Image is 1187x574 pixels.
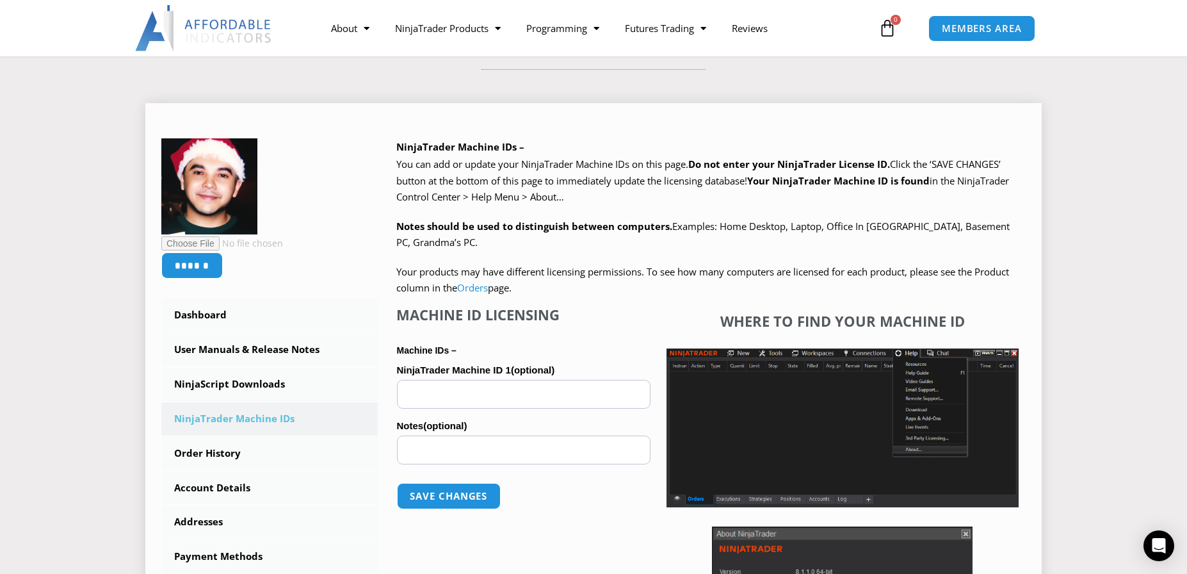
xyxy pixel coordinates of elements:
h4: Machine ID Licensing [397,306,650,323]
nav: Menu [318,13,875,43]
a: Reviews [719,13,780,43]
img: LogoAI | Affordable Indicators – NinjaTrader [135,5,273,51]
a: NinjaTrader Products [382,13,513,43]
a: User Manuals & Release Notes [161,333,378,366]
a: NinjaTrader Machine IDs [161,402,378,436]
span: (optional) [511,365,554,375]
a: Order History [161,437,378,470]
a: About [318,13,382,43]
strong: Your NinjaTrader Machine ID is found [748,174,930,187]
span: (optional) [423,420,467,431]
a: Addresses [161,505,378,539]
a: Dashboard [161,299,378,332]
img: 8ec936795e630731c4ddb60f56a298b7e3433a86c8f9453a4c4127cdbc104a3a [161,138,257,234]
span: MEMBERS AREA [942,24,1022,33]
span: Click the ‘SAVE CHANGES’ button at the bottom of this page to immediately update the licensing da... [397,158,1010,203]
img: Screenshot 2025-01-17 1155544 | Affordable Indicators – NinjaTrader [666,348,1019,507]
label: Notes [397,416,650,436]
a: 0 [859,10,916,47]
span: Examples: Home Desktop, Laptop, Office In [GEOGRAPHIC_DATA], Basement PC, Grandma’s PC. [397,220,1010,249]
a: NinjaScript Downloads [161,368,378,401]
h4: Where to find your Machine ID [666,313,1019,329]
label: NinjaTrader Machine ID 1 [397,361,650,380]
a: MEMBERS AREA [928,15,1035,42]
a: Orders [458,281,489,294]
strong: Machine IDs – [397,345,456,356]
b: Do not enter your NinjaTrader License ID. [689,158,891,170]
b: NinjaTrader Machine IDs – [397,140,525,153]
span: Your products may have different licensing permissions. To see how many computers are licensed fo... [397,265,1010,295]
a: Payment Methods [161,540,378,573]
a: Account Details [161,471,378,505]
button: Save changes [397,483,501,509]
a: Futures Trading [612,13,719,43]
strong: Notes should be used to distinguish between computers. [397,220,673,233]
a: Programming [513,13,612,43]
span: You can add or update your NinjaTrader Machine IDs on this page. [397,158,689,170]
div: Open Intercom Messenger [1143,530,1174,561]
span: 0 [891,15,901,25]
